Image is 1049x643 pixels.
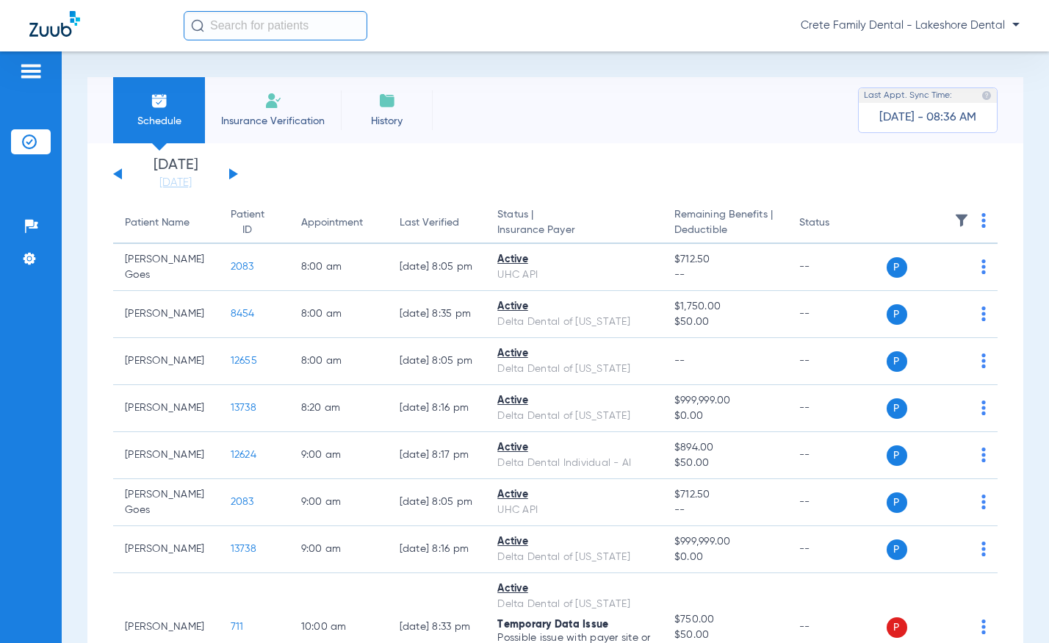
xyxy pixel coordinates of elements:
div: Active [497,581,651,597]
div: Active [497,440,651,456]
td: [PERSON_NAME] Goes [113,244,219,291]
div: Active [497,252,651,267]
span: Last Appt. Sync Time: [864,88,952,103]
td: [DATE] 8:05 PM [388,479,486,526]
input: Search for patients [184,11,367,40]
img: Zuub Logo [29,11,80,37]
span: 711 [231,622,244,632]
div: Delta Dental of [US_STATE] [497,597,651,612]
span: $0.00 [674,409,776,424]
span: History [352,114,422,129]
span: P [887,398,907,419]
div: Patient Name [125,215,190,231]
img: group-dot-blue.svg [981,306,986,321]
span: -- [674,267,776,283]
span: [DATE] - 08:36 AM [879,110,976,125]
td: [DATE] 8:05 PM [388,338,486,385]
span: Insurance Verification [216,114,330,129]
span: $999,999.00 [674,393,776,409]
img: group-dot-blue.svg [981,619,986,634]
div: Active [497,487,651,503]
span: 2083 [231,497,254,507]
img: filter.svg [954,213,969,228]
img: group-dot-blue.svg [981,213,986,228]
img: group-dot-blue.svg [981,448,986,462]
td: [DATE] 8:35 PM [388,291,486,338]
td: [DATE] 8:16 PM [388,526,486,573]
span: P [887,617,907,638]
span: P [887,257,907,278]
span: $1,750.00 [674,299,776,315]
span: Insurance Payer [497,223,651,238]
div: Delta Dental Individual - AI [497,456,651,471]
span: $750.00 [674,612,776,628]
td: [DATE] 8:05 PM [388,244,486,291]
a: [DATE] [131,176,220,190]
div: Patient ID [231,207,264,238]
span: $50.00 [674,456,776,471]
img: group-dot-blue.svg [981,259,986,274]
span: $712.50 [674,252,776,267]
li: [DATE] [131,158,220,190]
span: $894.00 [674,440,776,456]
td: [PERSON_NAME] [113,385,219,432]
img: group-dot-blue.svg [981,400,986,415]
div: Appointment [301,215,363,231]
span: $999,999.00 [674,534,776,550]
td: 9:00 AM [289,526,388,573]
th: Status | [486,203,663,244]
span: Crete Family Dental - Lakeshore Dental [801,18,1020,33]
span: 2083 [231,262,254,272]
td: 8:00 AM [289,291,388,338]
span: P [887,492,907,513]
img: Search Icon [191,19,204,32]
td: 8:00 AM [289,338,388,385]
span: P [887,539,907,560]
td: -- [787,385,887,432]
span: $712.50 [674,487,776,503]
div: Delta Dental of [US_STATE] [497,315,651,330]
span: P [887,304,907,325]
img: History [378,92,396,109]
td: 8:00 AM [289,244,388,291]
div: Active [497,299,651,315]
div: Appointment [301,215,376,231]
span: 13738 [231,403,256,413]
div: Last Verified [400,215,459,231]
td: -- [787,244,887,291]
div: Delta Dental of [US_STATE] [497,409,651,424]
td: [PERSON_NAME] [113,338,219,385]
span: -- [674,356,685,366]
td: -- [787,432,887,479]
td: -- [787,338,887,385]
td: [DATE] 8:16 PM [388,385,486,432]
div: UHC API [497,267,651,283]
img: last sync help info [981,90,992,101]
div: Active [497,534,651,550]
th: Status [787,203,887,244]
span: -- [674,503,776,518]
td: [PERSON_NAME] Goes [113,479,219,526]
span: Deductible [674,223,776,238]
td: -- [787,479,887,526]
img: Schedule [151,92,168,109]
td: [DATE] 8:17 PM [388,432,486,479]
span: 12655 [231,356,257,366]
span: P [887,351,907,372]
td: -- [787,526,887,573]
div: Patient ID [231,207,278,238]
div: Delta Dental of [US_STATE] [497,550,651,565]
img: group-dot-blue.svg [981,495,986,509]
th: Remaining Benefits | [663,203,787,244]
div: Patient Name [125,215,207,231]
td: 9:00 AM [289,432,388,479]
td: [PERSON_NAME] [113,432,219,479]
img: group-dot-blue.svg [981,353,986,368]
div: Delta Dental of [US_STATE] [497,362,651,377]
img: Manual Insurance Verification [264,92,282,109]
span: 13738 [231,544,256,554]
span: Temporary Data Issue [497,619,608,630]
span: $50.00 [674,315,776,330]
div: Active [497,346,651,362]
span: 8454 [231,309,255,319]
